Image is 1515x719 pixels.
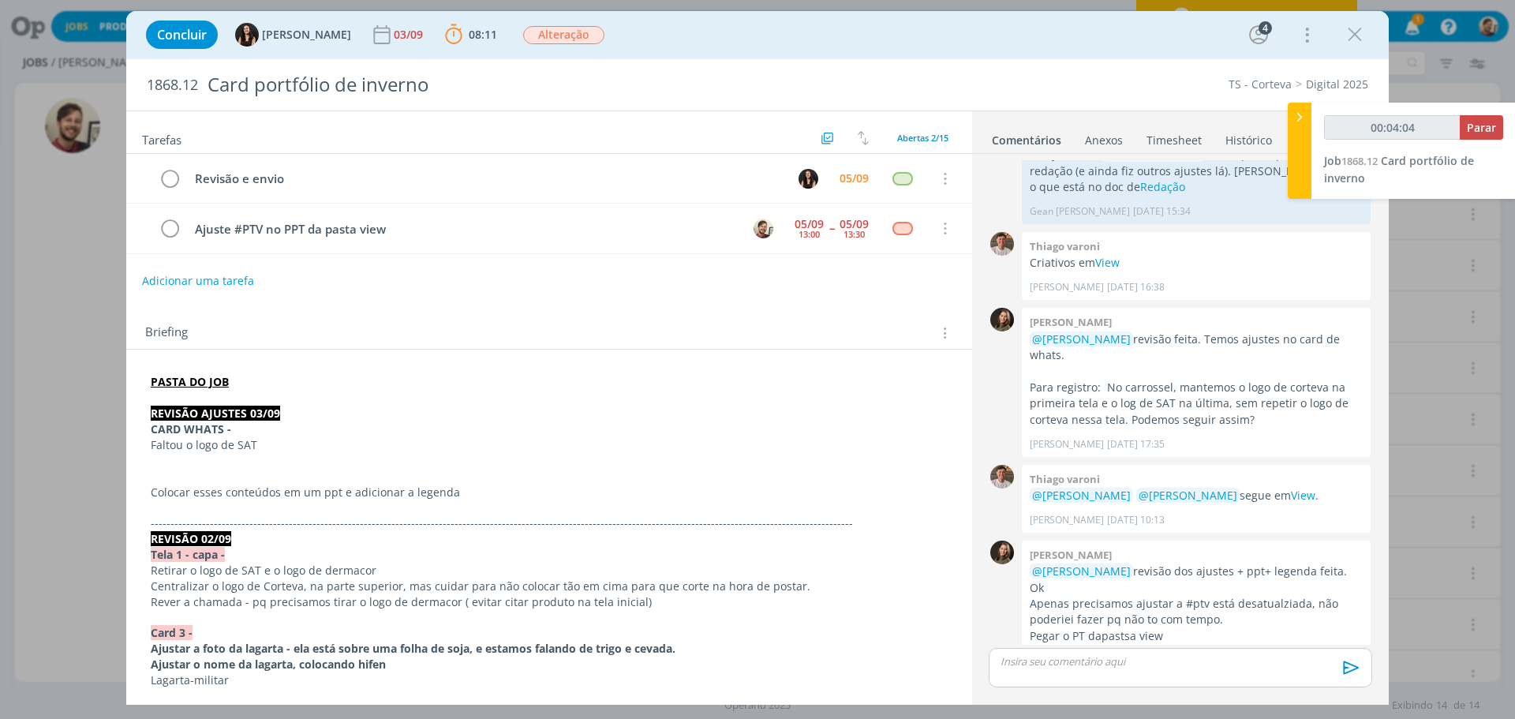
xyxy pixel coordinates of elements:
[1030,255,1363,271] p: Criativos em
[1225,125,1273,148] a: Histórico
[1030,548,1112,562] b: [PERSON_NAME]
[145,323,188,343] span: Briefing
[1467,120,1496,135] span: Parar
[201,66,853,104] div: Card portfólio de inverno
[1085,133,1123,148] div: Anexos
[990,308,1014,331] img: J
[262,29,351,40] span: [PERSON_NAME]
[1030,488,1363,504] p: segue em .
[1139,488,1237,503] span: @[PERSON_NAME]
[991,125,1062,148] a: Comentários
[1259,21,1272,35] div: 4
[235,23,351,47] button: I[PERSON_NAME]
[151,374,229,389] a: PASTA DO JOB
[751,216,775,240] button: G
[151,485,948,500] p: Colocar esses conteúdos em um ppt e adicionar a legenda
[151,563,948,579] p: Retirar o logo de SAT e o logo de dermacor
[151,531,231,546] strong: REVISÃO 02/09
[840,173,869,184] div: 05/09
[1030,131,1363,196] p: peguei os apontamentos de ajustes da e transportei para o doc de redação (e ainda fiz outros ajus...
[754,219,773,238] img: G
[188,169,784,189] div: Revisão e envio
[151,641,675,656] strong: Ajustar a foto da lagarta - ela está sobre uma folha de soja, e estamos falando de trigo e cevada.
[151,579,948,594] p: Centralizar o logo de Corteva, na parte superior, mas cuidar para não colocar tão em cima para qu...
[829,223,834,234] span: --
[795,219,824,230] div: 05/09
[990,232,1014,256] img: T
[522,25,605,45] button: Alteração
[1030,596,1363,628] p: Apenas precisamos ajustar a #ptv está desatualziada, não poderiei fazer pq não to com tempo.
[394,29,426,40] div: 03/09
[142,129,181,148] span: Tarefas
[1032,331,1131,346] span: @[PERSON_NAME]
[1032,564,1131,579] span: @[PERSON_NAME]
[151,625,193,640] strong: Card 3 -
[1324,153,1474,185] span: Card portfólio de inverno
[799,169,818,189] img: I
[157,28,207,41] span: Concluir
[897,132,948,144] span: Abertas 2/15
[1140,179,1185,194] a: Redação
[1095,255,1120,270] a: View
[151,437,948,453] p: Faltou o logo de SAT
[147,77,198,94] span: 1868.12
[151,594,948,610] p: Rever a chamada - pq precisamos tirar o logo de dermacor ( evitar citar produto na tela inicial)
[1107,280,1165,294] span: [DATE] 16:38
[844,230,865,238] div: 13:30
[1133,204,1191,219] span: [DATE] 15:34
[1030,239,1100,253] b: Thiago varoni
[1306,77,1368,92] a: Digital 2025
[188,219,739,239] div: Ajuste #PTV no PPT da pasta view
[858,131,869,145] img: arrow-down-up.svg
[151,657,386,672] strong: Ajustar o nome da lagarta, colocando hifen
[1324,153,1474,185] a: Job1868.12Card portfólio de inverno
[1030,564,1363,596] p: revisão dos ajustes + ppt+ legenda feita. Ok
[235,23,259,47] img: I
[441,22,501,47] button: 08:11
[1246,22,1271,47] button: 4
[1032,488,1131,503] span: @[PERSON_NAME]
[1107,513,1165,527] span: [DATE] 10:13
[1229,77,1292,92] a: TS - Corteva
[1030,380,1363,428] p: Para registro: No carrossel, mantemos o logo de corteva na primeira tela e o log de SAT na última...
[1460,115,1503,140] button: Parar
[151,406,280,421] strong: REVISÃO AJUSTES 03/09
[1107,437,1165,451] span: [DATE] 17:35
[1146,125,1203,148] a: Timesheet
[1030,315,1112,329] b: [PERSON_NAME]
[1030,331,1363,364] p: revisão feita. Temos ajustes no card de whats.
[146,21,218,49] button: Concluir
[990,541,1014,564] img: J
[523,26,604,44] span: Alteração
[1030,437,1104,451] p: [PERSON_NAME]
[1030,204,1130,219] p: Gean [PERSON_NAME]
[990,465,1014,489] img: T
[1341,154,1378,168] span: 1868.12
[796,167,820,190] button: I
[1030,472,1100,486] b: Thiago varoni
[151,421,231,436] strong: CARD WHATS -
[1291,488,1315,503] a: View
[151,515,948,531] p: -------------------------------------------------------------------------------------------------...
[1030,628,1363,644] p: Pegar o PT dapastsa view
[840,219,869,230] div: 05/09
[151,547,225,562] strong: Tela 1 - capa -
[126,11,1389,705] div: dialog
[141,267,255,295] button: Adicionar uma tarefa
[1030,513,1104,527] p: [PERSON_NAME]
[469,27,497,42] span: 08:11
[151,672,948,688] p: Lagarta-militar
[799,230,820,238] div: 13:00
[1030,280,1104,294] p: [PERSON_NAME]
